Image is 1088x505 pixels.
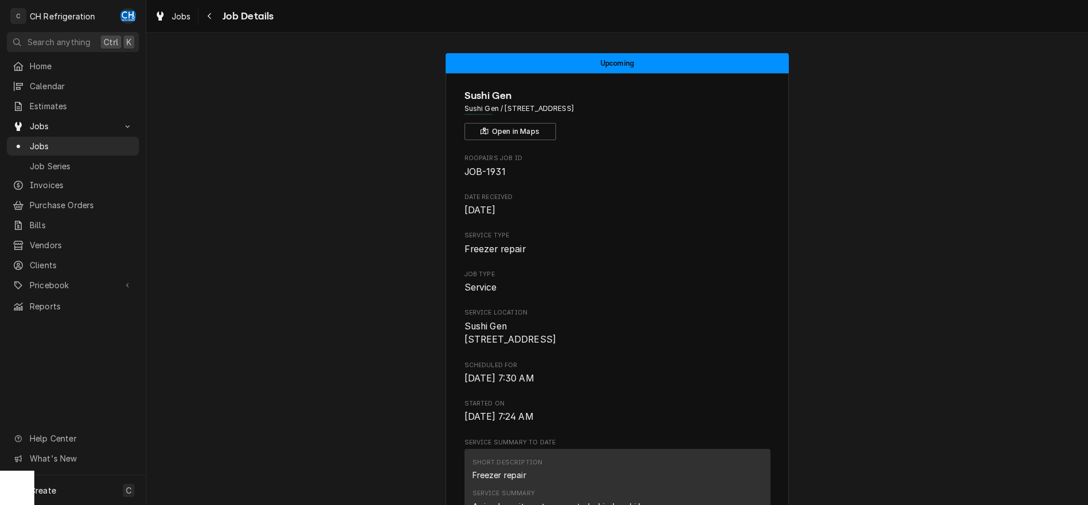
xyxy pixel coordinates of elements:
a: Clients [7,256,139,275]
span: [DATE] 7:30 AM [464,373,534,384]
div: Service Location [464,308,771,347]
a: Vendors [7,236,139,255]
span: Job Series [30,160,133,172]
span: Address [464,104,771,114]
div: Started On [464,399,771,424]
a: Jobs [150,7,196,26]
div: Client Information [464,88,771,140]
div: Status [446,53,789,73]
span: Date Received [464,204,771,217]
span: Started On [464,410,771,424]
a: Purchase Orders [7,196,139,214]
div: Job Type [464,270,771,295]
span: Pricebook [30,279,116,291]
div: Date Received [464,193,771,217]
a: Estimates [7,97,139,116]
span: Vendors [30,239,133,251]
button: Navigate back [201,7,219,25]
span: Roopairs Job ID [464,165,771,179]
span: Jobs [30,140,133,152]
a: Go to What's New [7,449,139,468]
span: Service Type [464,242,771,256]
a: Go to Jobs [7,117,139,136]
div: Short Description [472,458,543,467]
span: Service Location [464,308,771,317]
a: Bills [7,216,139,234]
div: Scheduled For [464,361,771,385]
span: Calendar [30,80,133,92]
span: Purchase Orders [30,199,133,211]
span: Freezer repair [464,244,526,255]
div: C [10,8,26,24]
span: What's New [30,452,132,464]
div: CH [120,8,136,24]
div: Freezer repair [472,469,526,481]
span: K [126,36,132,48]
span: Sushi Gen [STREET_ADDRESS] [464,321,557,345]
a: Reports [7,297,139,316]
span: JOB-1931 [464,166,506,177]
span: Name [464,88,771,104]
div: Service Type [464,231,771,256]
span: Home [30,60,133,72]
a: Go to Pricebook [7,276,139,295]
span: Scheduled For [464,372,771,385]
span: Job Type [464,281,771,295]
a: Invoices [7,176,139,194]
div: Chris Hiraga's Avatar [120,8,136,24]
span: Bills [30,219,133,231]
span: C [126,484,132,496]
span: Service Location [464,320,771,347]
span: Started On [464,399,771,408]
a: Job Series [7,157,139,176]
span: Search anything [27,36,90,48]
button: Search anythingCtrlK [7,32,139,52]
span: Roopairs Job ID [464,154,771,163]
span: Jobs [30,120,116,132]
a: Home [7,57,139,75]
span: Reports [30,300,133,312]
button: Open in Maps [464,123,556,140]
span: Service Type [464,231,771,240]
span: Upcoming [601,59,634,67]
a: Go to Help Center [7,429,139,448]
span: Create [30,486,56,495]
span: [DATE] 7:24 AM [464,411,534,422]
div: CH Refrigeration [30,10,96,22]
span: [DATE] [464,205,496,216]
a: Calendar [7,77,139,96]
div: Service Summary [472,489,535,498]
span: Service [464,282,497,293]
div: Roopairs Job ID [464,154,771,178]
span: Clients [30,259,133,271]
span: Scheduled For [464,361,771,370]
span: Date Received [464,193,771,202]
span: Ctrl [104,36,118,48]
a: Jobs [7,137,139,156]
span: Job Type [464,270,771,279]
span: Service Summary To Date [464,438,771,447]
span: Invoices [30,179,133,191]
span: Help Center [30,432,132,444]
span: Jobs [172,10,191,22]
span: Job Details [219,9,274,24]
span: Estimates [30,100,133,112]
